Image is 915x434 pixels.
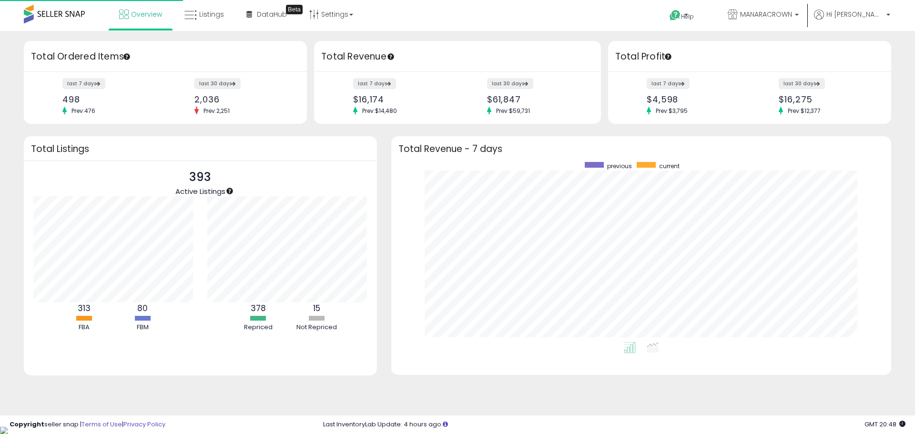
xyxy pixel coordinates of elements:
[669,10,681,21] i: Get Help
[131,10,162,19] span: Overview
[357,107,402,115] span: Prev: $14,480
[123,420,165,429] a: Privacy Policy
[175,186,225,196] span: Active Listings
[62,94,158,104] div: 498
[194,78,241,89] label: last 30 days
[386,52,395,61] div: Tooltip anchor
[175,168,225,186] p: 393
[67,107,100,115] span: Prev: 476
[10,420,44,429] strong: Copyright
[122,52,131,61] div: Tooltip anchor
[487,94,584,104] div: $61,847
[199,10,224,19] span: Listings
[662,2,712,31] a: Help
[681,12,694,20] span: Help
[651,107,692,115] span: Prev: $3,795
[230,323,287,332] div: Repriced
[353,94,450,104] div: $16,174
[353,78,396,89] label: last 7 days
[740,10,792,19] span: MANARACROWN
[199,107,234,115] span: Prev: 2,251
[607,162,632,170] span: previous
[321,50,594,63] h3: Total Revenue
[31,50,300,63] h3: Total Ordered Items
[659,162,680,170] span: current
[779,78,825,89] label: last 30 days
[225,187,234,195] div: Tooltip anchor
[10,420,165,429] div: seller snap | |
[864,420,905,429] span: 2025-10-7 20:48 GMT
[194,94,290,104] div: 2,036
[491,107,535,115] span: Prev: $59,731
[114,323,171,332] div: FBM
[81,420,122,429] a: Terms of Use
[443,421,448,427] i: Click here to read more about un-synced listings.
[826,10,884,19] span: Hi [PERSON_NAME]
[487,78,533,89] label: last 30 days
[137,303,148,314] b: 80
[779,94,874,104] div: $16,275
[783,107,825,115] span: Prev: $12,377
[288,323,346,332] div: Not Repriced
[814,10,890,31] a: Hi [PERSON_NAME]
[664,52,672,61] div: Tooltip anchor
[647,94,742,104] div: $4,598
[647,78,690,89] label: last 7 days
[313,303,320,314] b: 15
[286,5,303,14] div: Tooltip anchor
[615,50,884,63] h3: Total Profit
[251,303,266,314] b: 378
[398,145,884,152] h3: Total Revenue - 7 days
[78,303,91,314] b: 313
[31,145,370,152] h3: Total Listings
[323,420,905,429] div: Last InventoryLab Update: 4 hours ago.
[62,78,105,89] label: last 7 days
[257,10,287,19] span: DataHub
[55,323,112,332] div: FBA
